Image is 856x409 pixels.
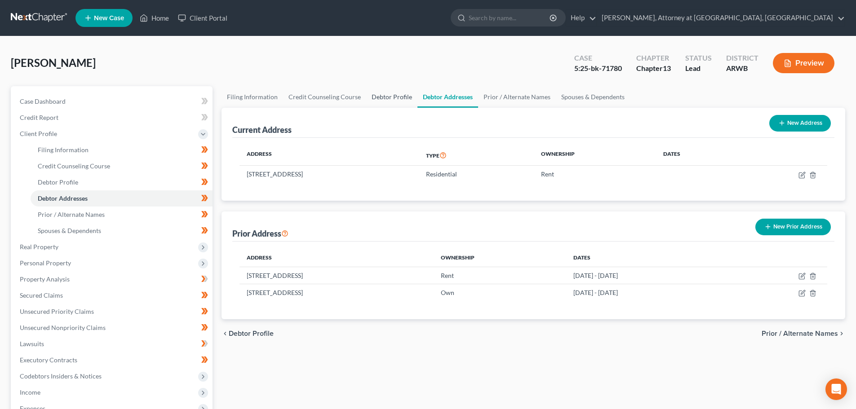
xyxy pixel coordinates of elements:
a: Client Portal [173,10,232,26]
span: Unsecured Priority Claims [20,308,94,315]
span: Debtor Profile [38,178,78,186]
span: Executory Contracts [20,356,77,364]
th: Address [240,145,419,166]
button: Prior / Alternate Names chevron_right [762,330,845,337]
a: [PERSON_NAME], Attorney at [GEOGRAPHIC_DATA], [GEOGRAPHIC_DATA] [597,10,845,26]
a: Prior / Alternate Names [31,207,213,223]
a: Spouses & Dependents [556,86,630,108]
a: Debtor Addresses [31,190,213,207]
span: Prior / Alternate Names [38,211,105,218]
a: Property Analysis [13,271,213,287]
a: Executory Contracts [13,352,213,368]
button: chevron_left Debtor Profile [222,330,274,337]
span: Personal Property [20,259,71,267]
span: [PERSON_NAME] [11,56,96,69]
a: Credit Report [13,110,213,126]
button: New Prior Address [755,219,831,235]
span: 13 [663,64,671,72]
a: Filing Information [31,142,213,158]
button: Preview [773,53,834,73]
div: ARWB [726,63,758,74]
a: Credit Counseling Course [31,158,213,174]
a: Debtor Profile [366,86,417,108]
th: Ownership [534,145,656,166]
div: Open Intercom Messenger [825,378,847,400]
td: [STREET_ADDRESS] [240,284,434,301]
span: Income [20,388,40,396]
td: Rent [534,166,656,183]
div: Lead [685,63,712,74]
a: Prior / Alternate Names [478,86,556,108]
a: Debtor Profile [31,174,213,190]
span: Credit Report [20,114,58,121]
td: Residential [419,166,534,183]
span: Debtor Profile [229,330,274,337]
span: Credit Counseling Course [38,162,110,170]
input: Search by name... [469,9,551,26]
span: Secured Claims [20,291,63,299]
span: New Case [94,15,124,22]
td: Rent [434,267,566,284]
div: Chapter [636,63,671,74]
div: District [726,53,758,63]
span: Case Dashboard [20,97,66,105]
a: Case Dashboard [13,93,213,110]
a: Unsecured Priority Claims [13,303,213,320]
span: Unsecured Nonpriority Claims [20,324,106,331]
span: Property Analysis [20,275,70,283]
a: Filing Information [222,86,283,108]
td: Own [434,284,566,301]
a: Secured Claims [13,287,213,303]
div: Current Address [232,124,292,135]
i: chevron_left [222,330,229,337]
a: Debtor Addresses [417,86,478,108]
th: Type [419,145,534,166]
a: Spouses & Dependents [31,223,213,239]
td: [STREET_ADDRESS] [240,166,419,183]
div: Case [574,53,622,63]
span: Lawsuits [20,340,44,347]
a: Credit Counseling Course [283,86,366,108]
th: Address [240,249,434,267]
a: Lawsuits [13,336,213,352]
i: chevron_right [838,330,845,337]
div: Prior Address [232,228,288,239]
div: Status [685,53,712,63]
span: Spouses & Dependents [38,227,101,234]
td: [DATE] - [DATE] [566,284,728,301]
th: Ownership [434,249,566,267]
span: Client Profile [20,130,57,137]
span: Real Property [20,243,58,251]
a: Unsecured Nonpriority Claims [13,320,213,336]
button: New Address [769,115,831,132]
span: Prior / Alternate Names [762,330,838,337]
th: Dates [656,145,736,166]
td: [DATE] - [DATE] [566,267,728,284]
a: Home [135,10,173,26]
div: Chapter [636,53,671,63]
span: Codebtors Insiders & Notices [20,372,102,380]
a: Help [566,10,596,26]
span: Filing Information [38,146,89,154]
span: Debtor Addresses [38,194,88,202]
td: [STREET_ADDRESS] [240,267,434,284]
div: 5:25-bk-71780 [574,63,622,74]
th: Dates [566,249,728,267]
